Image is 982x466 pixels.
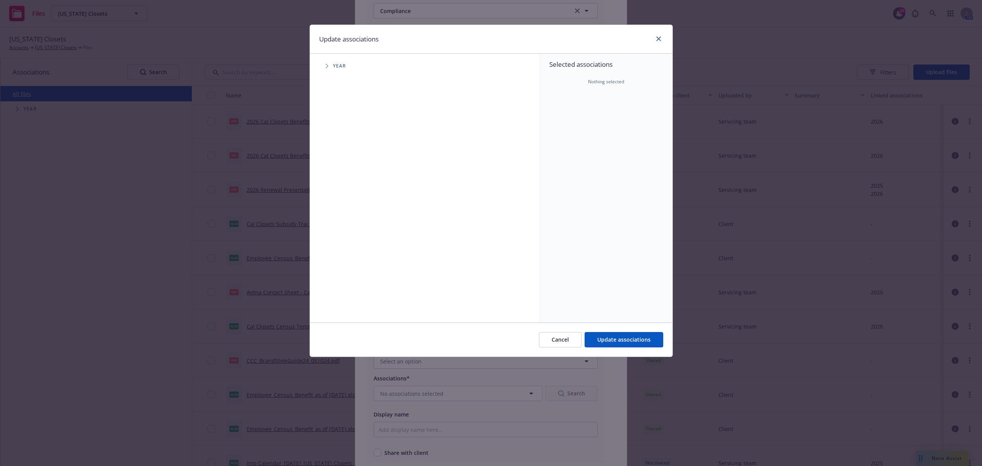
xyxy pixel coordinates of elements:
button: Update associations [585,332,663,347]
span: Update associations [597,336,651,343]
span: Nothing selected [588,78,624,85]
button: Cancel [539,332,582,347]
a: close [654,34,663,43]
h1: Update associations [319,34,379,44]
span: Year [333,64,346,68]
div: Tree Example [310,58,540,74]
span: Cancel [552,336,569,343]
span: Selected associations [549,60,663,69]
